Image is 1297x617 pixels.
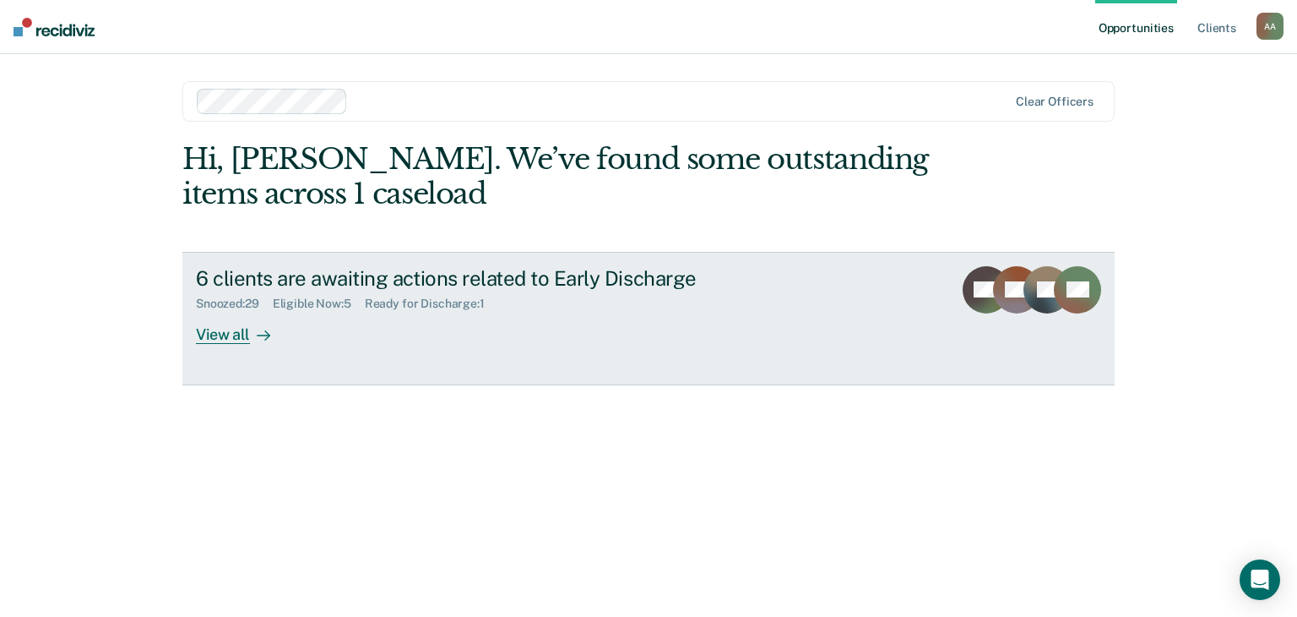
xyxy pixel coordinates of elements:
img: Recidiviz [14,18,95,36]
div: View all [196,311,290,344]
div: Open Intercom Messenger [1240,560,1280,600]
div: Hi, [PERSON_NAME]. We’ve found some outstanding items across 1 caseload [182,142,928,211]
button: AA [1256,13,1283,40]
div: Ready for Discharge : 1 [365,297,498,311]
div: Snoozed : 29 [196,297,273,311]
div: 6 clients are awaiting actions related to Early Discharge [196,266,789,291]
div: Clear officers [1016,95,1093,109]
div: Eligible Now : 5 [273,297,365,311]
div: A A [1256,13,1283,40]
a: 6 clients are awaiting actions related to Early DischargeSnoozed:29Eligible Now:5Ready for Discha... [182,252,1115,385]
